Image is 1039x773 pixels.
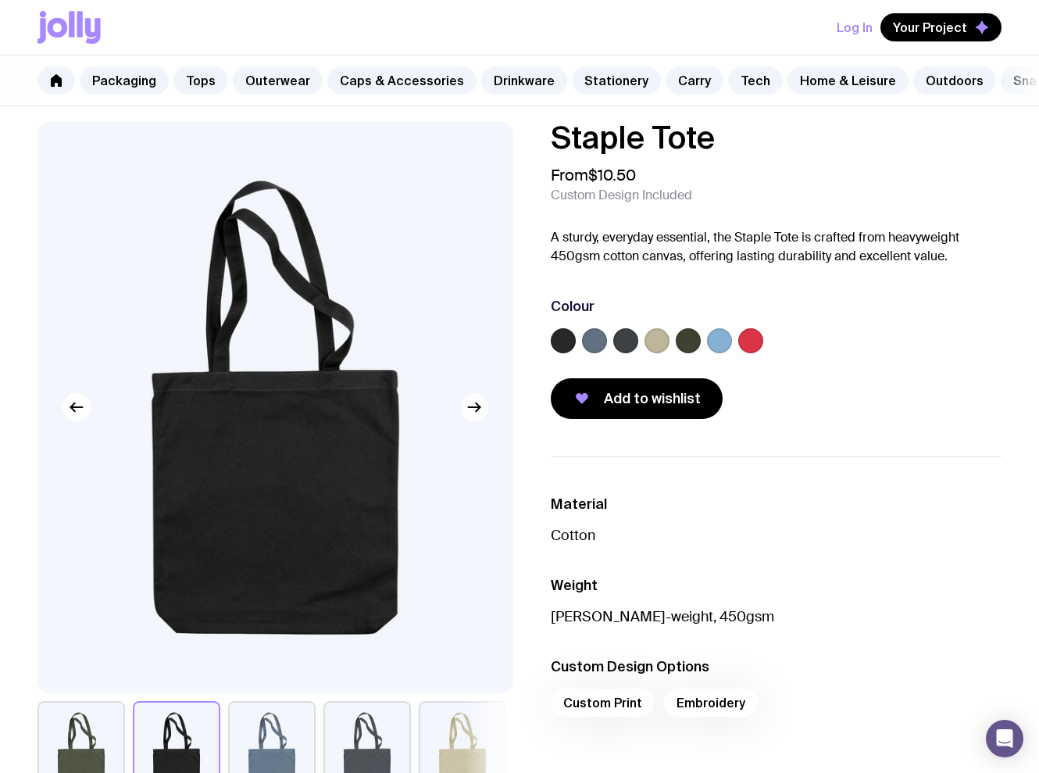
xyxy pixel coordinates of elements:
[551,576,1002,595] h3: Weight
[893,20,967,35] span: Your Project
[728,66,783,95] a: Tech
[787,66,909,95] a: Home & Leisure
[327,66,477,95] a: Caps & Accessories
[986,720,1023,757] div: Open Intercom Messenger
[551,657,1002,676] h3: Custom Design Options
[551,297,594,316] h3: Colour
[551,378,723,419] button: Add to wishlist
[604,389,701,408] span: Add to wishlist
[80,66,169,95] a: Packaging
[551,228,1002,266] p: A sturdy, everyday essential, the Staple Tote is crafted from heavyweight 450gsm cotton canvas, o...
[551,607,1002,626] p: [PERSON_NAME]-weight, 450gsm
[572,66,661,95] a: Stationery
[666,66,723,95] a: Carry
[837,13,873,41] button: Log In
[588,165,636,185] span: $10.50
[173,66,228,95] a: Tops
[233,66,323,95] a: Outerwear
[481,66,567,95] a: Drinkware
[551,166,636,184] span: From
[551,188,692,203] span: Custom Design Included
[913,66,996,95] a: Outdoors
[551,526,1002,545] p: Cotton
[551,122,1002,153] h1: Staple Tote
[880,13,1002,41] button: Your Project
[551,495,1002,514] h3: Material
